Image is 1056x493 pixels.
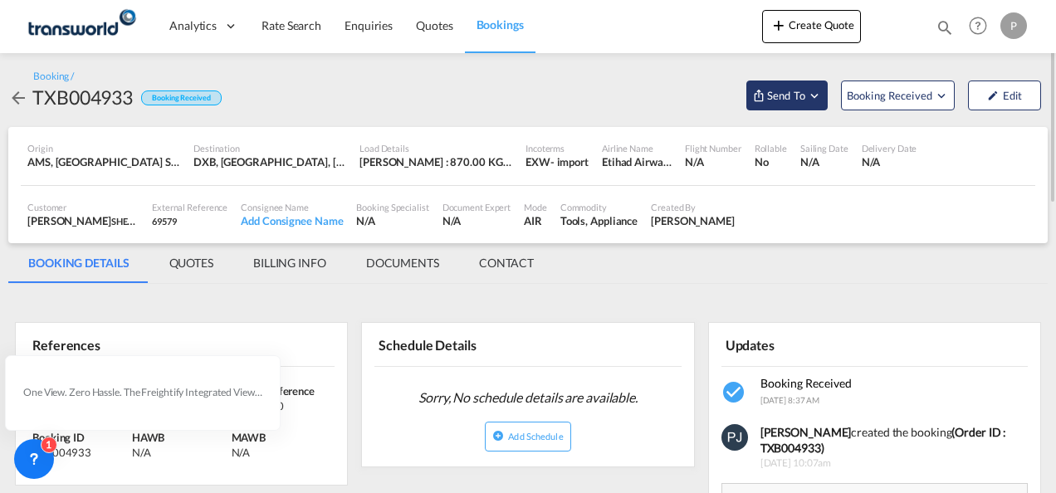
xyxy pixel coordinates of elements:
span: Add Schedule [508,431,563,442]
div: P [1000,12,1027,39]
span: Sorry, No schedule details are available. [412,382,644,413]
b: [PERSON_NAME] [760,425,852,439]
div: created the booking [760,424,1029,456]
span: Enquiries [345,18,393,32]
span: Quotes [416,18,452,32]
div: Commodity [560,201,638,213]
md-icon: icon-arrow-left [8,88,28,108]
span: Rate Search [262,18,321,32]
span: Send To [765,87,807,104]
div: Sailing Date [800,142,848,154]
span: Booking Received [760,376,852,390]
span: Analytics [169,17,217,34]
div: Booking / [33,70,74,84]
span: MAWB [232,431,266,444]
div: Created By [651,201,735,213]
div: N/A [442,213,511,228]
div: Mode [524,201,547,213]
div: Airline Name [602,142,672,154]
div: Pratik Jaiswal [651,213,735,228]
span: Search Reference [232,384,315,398]
div: DXB, Dubai International, Dubai, United Arab Emirates, Middle East, Middle East [193,154,346,169]
div: N/A [800,154,848,169]
img: 9seF9gAAAAGSURBVAMAowvrW6TakD8AAAAASUVORK5CYII= [721,424,748,451]
button: icon-plus-circleAdd Schedule [485,422,570,452]
div: Delivery Date [862,142,917,154]
div: Incoterms [526,142,589,154]
div: TXB004933 [32,84,133,110]
md-tab-item: CONTACT [459,243,554,283]
md-icon: icon-checkbox-marked-circle [721,379,748,406]
div: Updates [721,329,872,359]
span: Booking ID [32,431,85,444]
md-tab-item: QUOTES [149,243,233,283]
md-tab-item: BOOKING DETAILS [8,243,149,283]
div: TXB004933 [32,445,128,460]
button: icon-pencilEdit [968,81,1041,110]
div: Customer [27,201,139,213]
span: [DATE] 8:37 AM [760,395,820,405]
div: Add Consignee Name [241,213,343,228]
span: 69579 [152,216,177,227]
md-pagination-wrapper: Use the left and right arrow keys to navigate between tabs [8,243,554,283]
div: No [755,154,787,169]
md-tab-item: DOCUMENTS [346,243,459,283]
body: Editor, editor2 [17,17,288,34]
div: References [28,329,178,359]
md-icon: icon-plus-circle [492,430,504,442]
md-icon: icon-plus 400-fg [769,15,789,35]
div: Booking Specialist [356,201,428,213]
div: Destination [193,142,346,154]
div: Tools, Appliance [560,213,638,228]
button: icon-plus 400-fgCreate Quote [762,10,861,43]
div: N/A [862,154,917,169]
div: icon-arrow-left [8,84,32,110]
div: N/A [356,213,428,228]
img: f753ae806dec11f0841701cdfdf085c0.png [25,7,137,45]
div: Load Details [359,142,512,154]
span: Bookings [477,17,524,32]
span: SHELL MARKETS [GEOGRAPHIC_DATA] [111,214,273,227]
div: Schedule Details [374,329,525,359]
div: External Reference [152,201,227,213]
button: Open demo menu [841,81,955,110]
div: Flight Number [685,142,741,154]
div: Etihad Airways dba Etihad [602,154,672,169]
div: EXW [526,154,550,169]
div: N/A [132,445,232,460]
div: Document Expert [442,201,511,213]
div: icon-magnify [936,18,954,43]
div: N/A [232,445,251,460]
md-icon: icon-pencil [987,90,999,101]
span: Booking Received [847,87,934,104]
div: Rollable [755,142,787,154]
span: Help [964,12,992,40]
md-tab-item: BILLING INFO [233,243,346,283]
button: Open demo menu [746,81,828,110]
div: N/A [685,154,741,169]
div: AMS, Amsterdam Schiphol, Amsterdam, Netherlands, Western Europe, Europe [27,154,180,169]
div: Origin [27,142,180,154]
div: [PERSON_NAME] [27,213,139,228]
md-icon: icon-magnify [936,18,954,37]
span: HAWB [132,431,165,444]
div: Help [964,12,1000,41]
div: Consignee Name [241,201,343,213]
div: AIR [524,213,547,228]
div: [PERSON_NAME] : 870.00 KG | Volumetric Wt : 870.00 KG | Chargeable Wt : 870.00 KG [359,154,512,169]
span: [DATE] 10:07am [760,456,1029,471]
div: Booking Received [141,90,221,106]
div: - import [550,154,589,169]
